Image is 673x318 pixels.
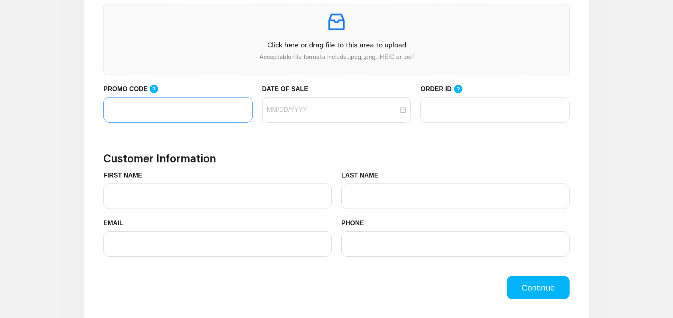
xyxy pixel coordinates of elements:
[110,52,563,61] p: Acceptable file formats include .jpeg, .png, .HEIC or .pdf
[262,84,314,94] label: DATE OF SALE
[420,84,471,94] label: ORDER ID
[103,231,332,257] input: EMAIL
[103,84,166,94] label: PROMO CODE
[341,231,570,257] input: PHONE
[110,39,563,50] p: Click here or drag file to this area to upload
[104,4,569,74] span: inboxClick here or drag file to this area to uploadAcceptable file formats include .jpeg, .png, ....
[103,219,129,228] label: EMAIL
[341,171,385,180] label: LAST NAME
[103,171,148,180] label: FIRST NAME
[325,11,348,33] span: inbox
[267,105,399,115] input: DATE OF SALE
[103,152,570,165] h3: Customer Information
[341,183,570,209] input: LAST NAME
[103,183,332,209] input: FIRST NAME
[341,219,370,228] label: PHONE
[507,276,570,300] button: Continue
